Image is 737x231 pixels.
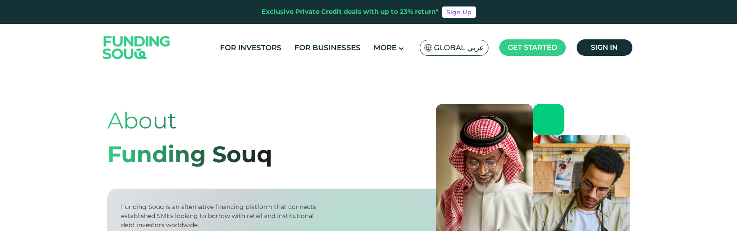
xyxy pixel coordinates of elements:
span: Get started [508,43,557,51]
a: Sign Up [442,6,476,18]
div: About [107,104,272,138]
span: Sign in [591,43,618,51]
img: SA Flag [424,44,432,51]
a: Sign in [577,39,632,56]
span: Global عربي [434,43,484,53]
a: For Investors [218,41,284,55]
img: Logo [94,26,179,70]
a: For Businesses [292,41,363,55]
div: Funding Souq is an alternative financing platform that connects established SMEs looking to borro... [121,202,319,230]
div: Exclusive Private Credit deals with up to 23% return* [262,7,439,17]
div: Funding Souq [107,138,272,171]
span: More [373,43,396,52]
